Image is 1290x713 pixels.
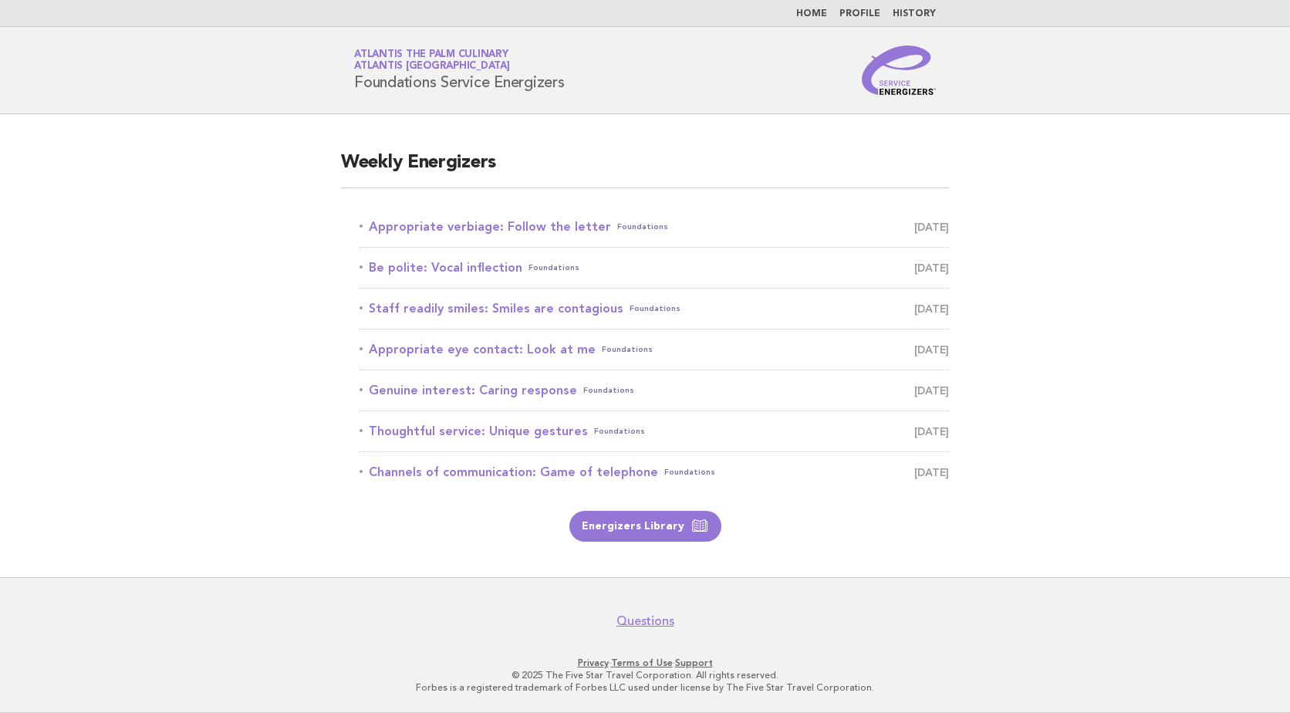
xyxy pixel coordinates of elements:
[360,339,949,360] a: Appropriate eye contact: Look at meFoundations [DATE]
[617,216,668,238] span: Foundations
[914,257,949,279] span: [DATE]
[360,461,949,483] a: Channels of communication: Game of telephoneFoundations [DATE]
[839,9,880,19] a: Profile
[616,613,674,629] a: Questions
[569,511,721,542] a: Energizers Library
[354,49,510,71] a: Atlantis The Palm CulinaryAtlantis [GEOGRAPHIC_DATA]
[360,380,949,401] a: Genuine interest: Caring responseFoundations [DATE]
[602,339,653,360] span: Foundations
[360,216,949,238] a: Appropriate verbiage: Follow the letterFoundations [DATE]
[862,46,936,95] img: Service Energizers
[630,298,680,319] span: Foundations
[914,380,949,401] span: [DATE]
[360,421,949,442] a: Thoughtful service: Unique gesturesFoundations [DATE]
[173,669,1117,681] p: © 2025 The Five Star Travel Corporation. All rights reserved.
[594,421,645,442] span: Foundations
[528,257,579,279] span: Foundations
[675,657,713,668] a: Support
[914,298,949,319] span: [DATE]
[664,461,715,483] span: Foundations
[578,657,609,668] a: Privacy
[914,421,949,442] span: [DATE]
[354,62,510,72] span: Atlantis [GEOGRAPHIC_DATA]
[360,257,949,279] a: Be polite: Vocal inflectionFoundations [DATE]
[354,50,565,90] h1: Foundations Service Energizers
[914,216,949,238] span: [DATE]
[893,9,936,19] a: History
[341,150,949,188] h2: Weekly Energizers
[360,298,949,319] a: Staff readily smiles: Smiles are contagiousFoundations [DATE]
[914,339,949,360] span: [DATE]
[611,657,673,668] a: Terms of Use
[583,380,634,401] span: Foundations
[173,681,1117,694] p: Forbes is a registered trademark of Forbes LLC used under license by The Five Star Travel Corpora...
[914,461,949,483] span: [DATE]
[796,9,827,19] a: Home
[173,657,1117,669] p: · ·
